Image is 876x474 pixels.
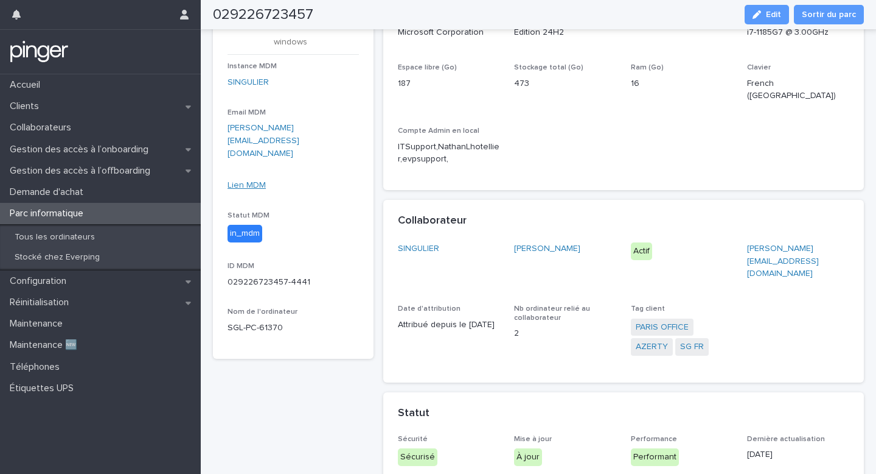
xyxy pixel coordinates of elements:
p: Attribué depuis le [DATE] [398,319,500,331]
p: Maintenance 🆕 [5,339,87,351]
p: Réinitialisation [5,297,78,308]
p: [DATE] [747,448,849,461]
h2: 029226723457 [213,6,313,24]
div: Performant [631,448,679,466]
p: Gestion des accès à l’offboarding [5,165,160,177]
a: SINGULIER [398,242,439,255]
p: Clients [5,101,49,112]
div: Actif [631,242,652,260]
p: 2 [514,327,616,340]
span: Tag client [631,305,665,313]
p: Collaborateurs [5,122,81,133]
div: in_mdm [228,225,262,242]
span: Compte Admin en local [398,127,479,135]
a: SG FR [680,341,704,353]
p: French ([GEOGRAPHIC_DATA]) [747,77,849,103]
span: Espace libre (Go) [398,64,457,71]
a: [PERSON_NAME] [514,242,580,255]
a: Lien MDM [228,181,266,189]
p: Parc informatique [5,208,93,219]
span: Email MDM [228,109,266,116]
span: Sortir du parc [802,9,856,21]
p: 187 [398,77,500,90]
a: SINGULIER [228,76,269,89]
span: Date d'attribution [398,305,461,313]
a: [PERSON_NAME][EMAIL_ADDRESS][DOMAIN_NAME] [228,124,299,158]
p: Maintenance [5,318,72,330]
span: Edit [766,10,781,19]
p: SGL-PC-61370 [228,322,359,334]
h2: Collaborateur [398,214,467,228]
p: 16 [631,77,733,90]
span: Nom de l'ordinateur [228,308,297,316]
span: Dernière actualisation [747,436,825,443]
span: Sécurité [398,436,428,443]
p: Gestion des accès à l’onboarding [5,144,158,155]
img: mTgBEunGTSyRkCgitkcU [10,40,69,64]
p: Tous les ordinateurs [5,232,105,242]
p: 473 [514,77,616,90]
span: Ram (Go) [631,64,664,71]
p: Stocké chez Everping [5,252,109,263]
button: Sortir du parc [794,5,864,24]
div: Sécurisé [398,448,437,466]
p: Étiquettes UPS [5,383,83,394]
span: Nb ordinateur relié au collaborateur [514,305,590,321]
p: windows [228,37,354,48]
button: Edit [745,5,789,24]
p: Demande d'achat [5,186,93,198]
a: PARIS OFFICE [636,321,689,334]
span: Performance [631,436,677,443]
p: ITSupport,NathanLhotellier,evpsupport, [398,141,500,166]
div: À jour [514,448,542,466]
span: ID MDM [228,263,254,270]
span: Instance MDM [228,63,277,70]
span: Statut MDM [228,212,269,219]
span: Mise à jour [514,436,552,443]
p: Accueil [5,79,50,91]
a: [PERSON_NAME][EMAIL_ADDRESS][DOMAIN_NAME] [747,244,819,278]
p: 029226723457-4441 [228,276,359,289]
span: Clavier [747,64,771,71]
span: Stockage total (Go) [514,64,583,71]
p: Téléphones [5,361,69,373]
p: Configuration [5,275,76,287]
a: AZERTY [636,341,668,353]
h2: Statut [398,407,429,420]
